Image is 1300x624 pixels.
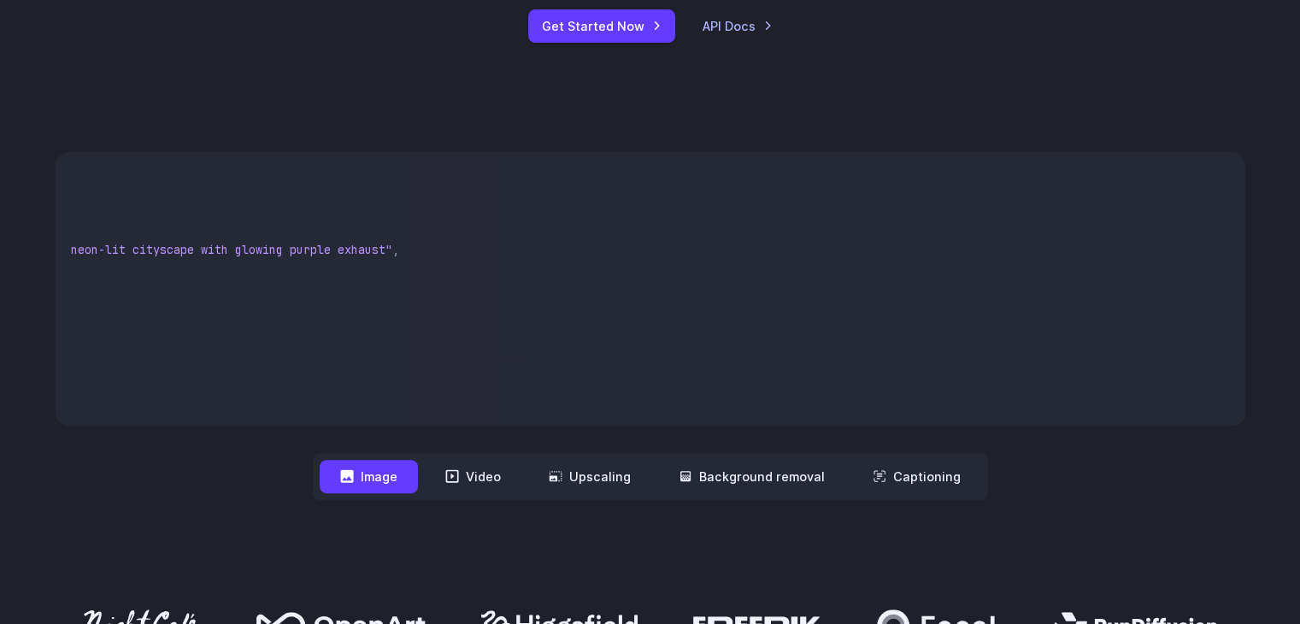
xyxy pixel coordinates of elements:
button: Video [425,460,521,493]
button: Upscaling [528,460,651,493]
span: , [392,242,399,257]
button: Background removal [658,460,845,493]
button: Captioning [852,460,981,493]
button: Image [320,460,418,493]
a: API Docs [703,16,773,36]
a: Get Started Now [528,9,675,43]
